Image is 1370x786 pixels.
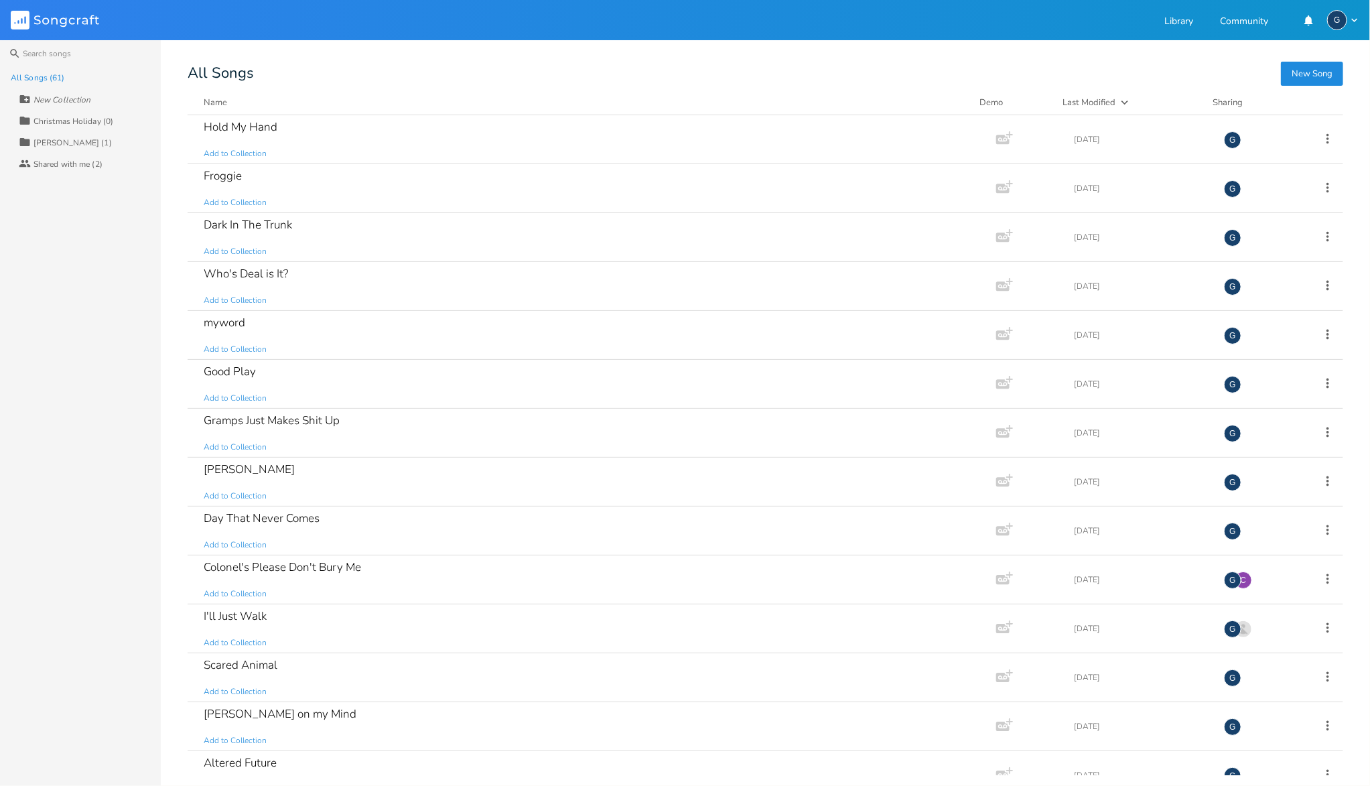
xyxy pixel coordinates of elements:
[1224,376,1241,393] div: Gramps Just Makes Ship Up
[204,415,340,426] div: Gramps Just Makes Shit Up
[1235,572,1252,589] div: cynthiamcohen
[1224,620,1241,638] div: Gramps Just Makes Ship Up
[204,588,267,600] span: Add to Collection
[11,74,64,82] div: All Songs (61)
[1074,282,1208,290] div: [DATE]
[1074,576,1208,584] div: [DATE]
[204,393,267,404] span: Add to Collection
[204,464,295,475] div: [PERSON_NAME]
[1164,17,1193,28] a: Library
[1063,96,1196,109] button: Last Modified
[204,96,963,109] button: Name
[188,67,1343,80] div: All Songs
[204,659,277,671] div: Scared Animal
[1224,180,1241,198] div: Gramps Just Makes Ship Up
[1224,572,1241,589] div: Gramps Just Makes Ship Up
[1063,96,1115,109] div: Last Modified
[33,96,90,104] div: New Collection
[204,366,256,377] div: Good Play
[1327,10,1359,30] button: G
[1074,380,1208,388] div: [DATE]
[204,197,267,208] span: Add to Collection
[1074,331,1208,339] div: [DATE]
[1327,10,1347,30] div: Gramps Just Makes Ship Up
[204,539,267,551] span: Add to Collection
[204,562,361,573] div: Colonel's Please Don't Bury Me
[1074,135,1208,143] div: [DATE]
[1224,278,1241,296] div: Gramps Just Makes Ship Up
[1074,625,1208,633] div: [DATE]
[1224,718,1241,736] div: Gramps Just Makes Ship Up
[1074,722,1208,730] div: [DATE]
[1074,527,1208,535] div: [DATE]
[1224,669,1241,687] div: Gramps Just Makes Ship Up
[1281,62,1343,86] button: New Song
[1213,96,1293,109] div: Sharing
[204,513,320,524] div: Day That Never Comes
[204,317,245,328] div: myword
[33,117,113,125] div: Christmas Holiday (0)
[33,139,112,147] div: [PERSON_NAME] (1)
[204,686,267,698] span: Add to Collection
[1224,229,1241,247] div: Gramps Just Makes Ship Up
[1074,233,1208,241] div: [DATE]
[33,160,102,168] div: Shared with me (2)
[1074,478,1208,486] div: [DATE]
[204,610,267,622] div: I'll Just Walk
[1074,673,1208,681] div: [DATE]
[204,490,267,502] span: Add to Collection
[204,442,267,453] span: Add to Collection
[1224,327,1241,344] div: Gramps Just Makes Ship Up
[204,96,227,109] div: Name
[1224,767,1241,785] div: Gramps Just Makes Ship Up
[1074,771,1208,779] div: [DATE]
[204,708,356,720] div: [PERSON_NAME] on my Mind
[1224,474,1241,491] div: Gramps Just Makes Ship Up
[204,121,277,133] div: Hold My Hand
[1224,523,1241,540] div: Gramps Just Makes Ship Up
[1235,620,1252,638] img: Bobbi Rodgers
[204,268,288,279] div: Who's Deal is It?
[204,637,267,649] span: Add to Collection
[204,295,267,306] span: Add to Collection
[1224,131,1241,149] div: Gramps Just Makes Ship Up
[1224,425,1241,442] div: Gramps Just Makes Ship Up
[204,757,277,769] div: Altered Future
[204,219,292,231] div: Dark In The Trunk
[979,96,1046,109] div: Demo
[204,735,267,746] span: Add to Collection
[204,170,242,182] div: Froggie
[204,344,267,355] span: Add to Collection
[1074,184,1208,192] div: [DATE]
[204,246,267,257] span: Add to Collection
[1074,429,1208,437] div: [DATE]
[1220,17,1268,28] a: Community
[204,148,267,159] span: Add to Collection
